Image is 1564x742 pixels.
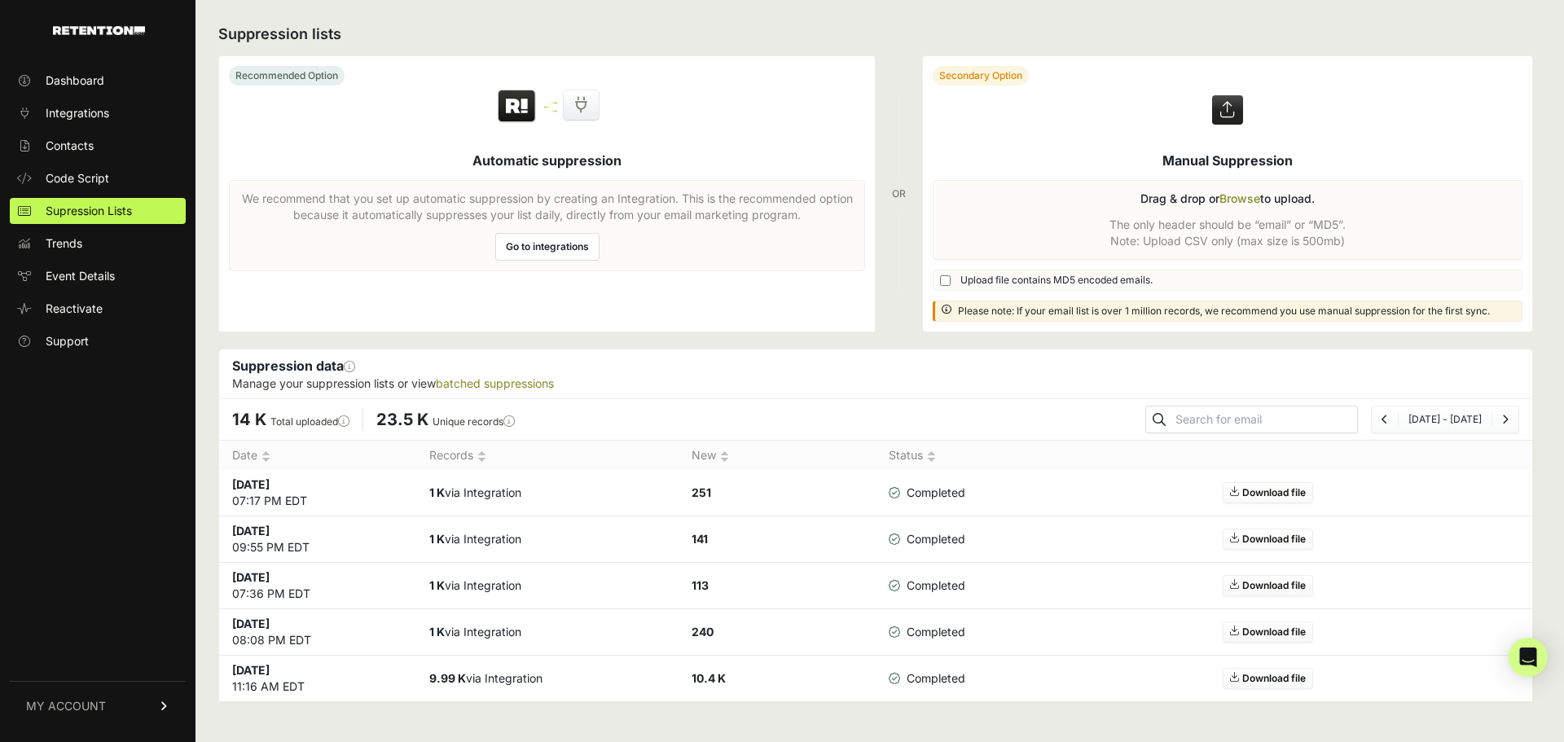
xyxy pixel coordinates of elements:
span: Completed [889,485,965,501]
td: via Integration [416,609,679,656]
a: Event Details [10,263,186,289]
img: Retention.com [53,26,145,35]
input: Upload file contains MD5 encoded emails. [940,275,951,286]
span: Completed [889,577,965,594]
div: Open Intercom Messenger [1509,638,1548,677]
a: Download file [1223,529,1313,550]
a: MY ACCOUNT [10,681,186,731]
img: Retention [496,89,538,125]
th: Date [219,441,416,471]
img: integration [544,110,557,112]
td: 08:08 PM EDT [219,609,416,656]
strong: 113 [692,578,709,592]
strong: 1 K [429,578,445,592]
td: via Integration [416,563,679,609]
span: Contacts [46,138,94,154]
span: MY ACCOUNT [26,698,106,714]
strong: 1 K [429,532,445,546]
a: Download file [1223,668,1313,689]
label: Total uploaded [270,415,349,428]
strong: [DATE] [232,663,270,677]
a: Reactivate [10,296,186,322]
a: Code Script [10,165,186,191]
a: batched suppressions [436,376,554,390]
a: Support [10,328,186,354]
span: Integrations [46,105,109,121]
td: 07:36 PM EDT [219,563,416,609]
span: 14 K [232,410,266,429]
a: Contacts [10,133,186,159]
strong: [DATE] [232,617,270,630]
img: integration [544,106,557,108]
strong: 1 K [429,485,445,499]
img: no_sort-eaf950dc5ab64cae54d48a5578032e96f70b2ecb7d747501f34c8f2db400fb66.gif [720,450,729,463]
strong: [DATE] [232,477,270,491]
span: Event Details [46,268,115,284]
td: 09:55 PM EDT [219,516,416,563]
a: Supression Lists [10,198,186,224]
img: integration [544,102,557,104]
span: Completed [889,624,965,640]
p: Manage your suppression lists or view [232,375,1519,392]
strong: 141 [692,532,708,546]
img: no_sort-eaf950dc5ab64cae54d48a5578032e96f70b2ecb7d747501f34c8f2db400fb66.gif [477,450,486,463]
a: Next [1502,413,1509,425]
label: Unique records [433,415,515,428]
a: Download file [1223,621,1313,643]
a: Download file [1223,575,1313,596]
strong: 9.99 K [429,671,466,685]
td: via Integration [416,656,679,702]
span: Trends [46,235,82,252]
strong: [DATE] [232,570,270,584]
span: Support [46,333,89,349]
p: We recommend that you set up automatic suppression by creating an Integration. This is the recomm... [239,191,854,223]
span: Completed [889,670,965,687]
a: Trends [10,231,186,257]
nav: Page navigation [1371,406,1519,433]
span: Upload file contains MD5 encoded emails. [960,274,1153,287]
span: 23.5 K [376,410,428,429]
span: Reactivate [46,301,103,317]
a: Go to integrations [495,233,600,261]
div: OR [892,55,906,332]
img: no_sort-eaf950dc5ab64cae54d48a5578032e96f70b2ecb7d747501f34c8f2db400fb66.gif [261,450,270,463]
div: Suppression data [219,349,1532,398]
strong: 10.4 K [692,671,726,685]
strong: 240 [692,625,714,639]
td: via Integration [416,516,679,563]
th: Status [876,441,1007,471]
th: New [679,441,876,471]
a: Dashboard [10,68,186,94]
h5: Automatic suppression [472,151,622,170]
div: Recommended Option [229,66,345,86]
td: via Integration [416,470,679,516]
td: 11:16 AM EDT [219,656,416,702]
img: no_sort-eaf950dc5ab64cae54d48a5578032e96f70b2ecb7d747501f34c8f2db400fb66.gif [927,450,936,463]
strong: 1 K [429,625,445,639]
li: [DATE] - [DATE] [1398,413,1492,426]
a: Download file [1223,482,1313,503]
strong: [DATE] [232,524,270,538]
span: Completed [889,531,965,547]
a: Previous [1382,413,1388,425]
strong: 251 [692,485,711,499]
th: Records [416,441,679,471]
h2: Suppression lists [218,23,1533,46]
input: Search for email [1172,408,1357,431]
span: Supression Lists [46,203,132,219]
span: Code Script [46,170,109,187]
a: Integrations [10,100,186,126]
span: Dashboard [46,72,104,89]
td: 07:17 PM EDT [219,470,416,516]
